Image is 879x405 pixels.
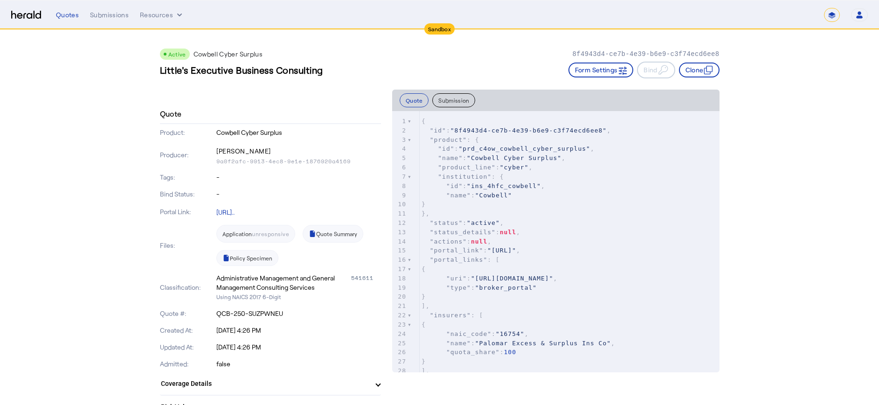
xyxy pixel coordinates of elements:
div: 9 [392,191,408,200]
button: Bind [637,62,675,78]
p: Portal Link: [160,207,215,216]
div: 6 [392,163,408,172]
span: } [422,201,426,208]
span: "institution" [438,173,491,180]
span: "insurers" [430,312,471,319]
div: 24 [392,329,408,339]
span: "quota_share" [446,349,500,356]
span: ], [422,367,430,374]
div: 16 [392,255,408,265]
div: Submissions [90,10,129,20]
span: "name" [438,154,463,161]
p: [DATE] 4:26 PM [216,342,381,352]
span: "[URL]" [487,247,516,254]
span: "name" [446,192,471,199]
p: [DATE] 4:26 PM [216,326,381,335]
div: 11 [392,209,408,218]
span: "8f4943d4-ce7b-4e39-b6e9-c3f74ecd6ee8" [450,127,607,134]
p: Cowbell Cyber Surplus [194,49,263,59]
img: Herald Logo [11,11,41,20]
div: 23 [392,320,408,329]
span: "id" [438,145,454,152]
p: Cowbell Cyber Surplus [216,128,381,137]
span: } [422,358,426,365]
span: }, [422,210,430,217]
h4: Quote [160,108,182,119]
mat-expansion-panel-header: Coverage Details [160,372,381,395]
p: 9a0f2afc-9913-4ec8-9e1e-1876920a4169 [216,158,381,165]
p: - [216,173,381,182]
span: "Palomar Excess & Surplus Ins Co" [475,340,611,347]
p: Files: [160,241,215,250]
span: : , [422,127,611,134]
div: 12 [392,218,408,228]
span: : , [422,154,566,161]
div: 19 [392,283,408,293]
div: 14 [392,237,408,246]
div: 22 [392,311,408,320]
div: 1 [392,117,408,126]
p: Bind Status: [160,189,215,199]
span: "Cowbell Cyber Surplus" [467,154,561,161]
span: "status" [430,219,463,226]
div: 7 [392,172,408,182]
div: 28 [392,366,408,376]
p: Quote #: [160,309,215,318]
span: : , [422,238,491,245]
p: Using NAICS 2017 6-Digit [216,292,381,301]
p: Updated At: [160,342,215,352]
span: : { [422,136,479,143]
p: Product: [160,128,215,137]
div: Quotes [56,10,79,20]
span: } [422,293,426,300]
span: "[URL][DOMAIN_NAME]" [471,275,554,282]
span: : [422,349,516,356]
span: : , [422,330,529,337]
div: Administrative Management and General Management Consulting Services [216,273,349,292]
span: "status_details" [430,229,496,236]
a: Quote Summary [303,225,363,243]
div: 21 [392,301,408,311]
span: "ins_4hfc_cowbell" [467,182,541,189]
herald-code-block: quote [392,111,720,372]
span: : { [422,173,504,180]
div: 18 [392,274,408,283]
span: ], [422,302,430,309]
span: : [422,192,512,199]
span: "broker_portal" [475,284,537,291]
span: "naic_code" [446,330,491,337]
p: Producer: [160,150,215,160]
h3: Little's Executive Business Consulting [160,63,323,77]
div: 4 [392,144,408,154]
p: Classification: [160,283,215,292]
span: "Cowbell" [475,192,512,199]
span: null [500,229,516,236]
span: "product_line" [438,164,496,171]
span: null [471,238,487,245]
p: - [216,189,381,199]
div: 541611 [351,273,381,292]
div: 27 [392,357,408,366]
div: 10 [392,200,408,209]
p: Created At: [160,326,215,335]
span: : , [422,219,504,226]
span: "uri" [446,275,467,282]
span: : [ [422,256,500,263]
span: { [422,118,426,125]
div: 3 [392,135,408,145]
span: : , [422,229,520,236]
button: Form Settings [568,63,634,77]
div: 2 [392,126,408,135]
span: 100 [504,349,516,356]
span: "portal_link" [430,247,484,254]
p: QCB-250-SUZPWNEU [216,309,381,318]
span: : , [422,340,615,347]
span: "name" [446,340,471,347]
p: Admitted: [160,359,215,369]
div: 26 [392,348,408,357]
span: "type" [446,284,471,291]
span: : , [422,247,520,254]
span: : , [422,164,533,171]
p: 8f4943d4-ce7b-4e39-b6e9-c3f74ecd6ee8 [572,49,719,59]
button: Submission [432,93,475,107]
